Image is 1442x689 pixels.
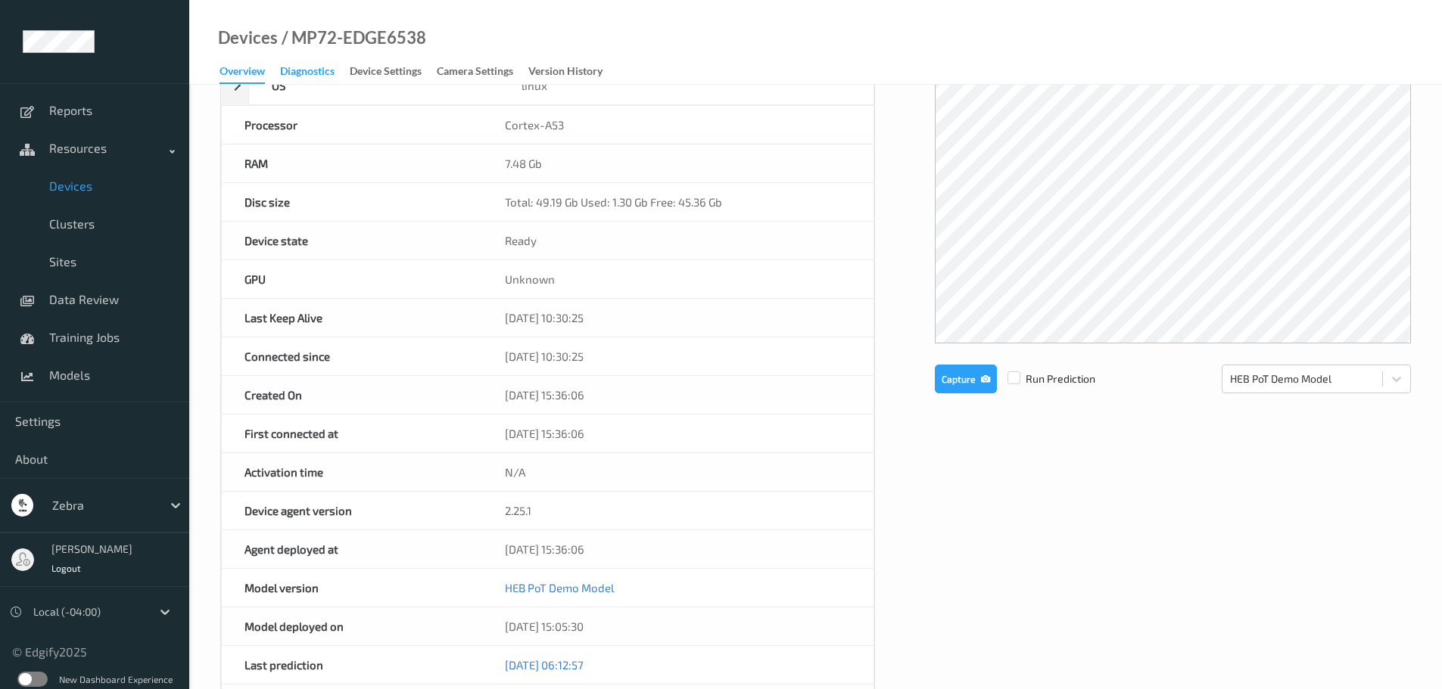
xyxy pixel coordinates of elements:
div: [DATE] 10:30:25 [482,337,874,375]
a: Version History [528,61,618,82]
div: Overview [220,64,265,84]
div: [DATE] 15:36:06 [482,376,874,414]
div: Ready [482,222,874,259]
div: Activation time [222,453,482,491]
div: Last prediction [222,646,482,684]
div: OS [249,67,499,104]
div: Camera Settings [437,64,513,82]
div: Version History [528,64,603,82]
div: Diagnostics [280,64,335,82]
a: Devices [218,30,278,45]
div: Total: 49.19 Gb Used: 1.30 Gb Free: 45.36 Gb [482,183,874,221]
div: Device state [222,222,482,259]
a: [DATE] 06:12:57 [505,658,584,672]
div: [DATE] 15:36:06 [482,530,874,568]
div: [DATE] 15:36:06 [482,414,874,452]
div: Processor [222,106,482,144]
div: linux [499,67,874,104]
div: / MP72-EDGE6538 [278,30,426,45]
div: 2.25.1 [482,492,874,529]
div: Connected since [222,337,482,375]
div: Model version [222,569,482,607]
a: Camera Settings [437,61,528,82]
div: Disc size [222,183,482,221]
button: Capture [935,365,997,393]
div: [DATE] 15:05:30 [482,607,874,645]
div: GPU [222,260,482,298]
div: Cortex-A53 [482,106,874,144]
div: First connected at [222,414,482,452]
div: OSlinux [221,66,874,105]
div: Last Keep Alive [222,299,482,337]
a: Overview [220,61,280,84]
div: 7.48 Gb [482,144,874,182]
div: Device Settings [350,64,422,82]
div: Agent deployed at [222,530,482,568]
div: Model deployed on [222,607,482,645]
div: Unknown [482,260,874,298]
div: [DATE] 10:30:25 [482,299,874,337]
span: Run Prediction [997,371,1095,386]
div: Created On [222,376,482,414]
a: Device Settings [350,61,437,82]
div: RAM [222,144,482,182]
a: Diagnostics [280,61,350,82]
div: Device agent version [222,492,482,529]
a: HEB PoT Demo Model [505,581,614,594]
div: N/A [482,453,874,491]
